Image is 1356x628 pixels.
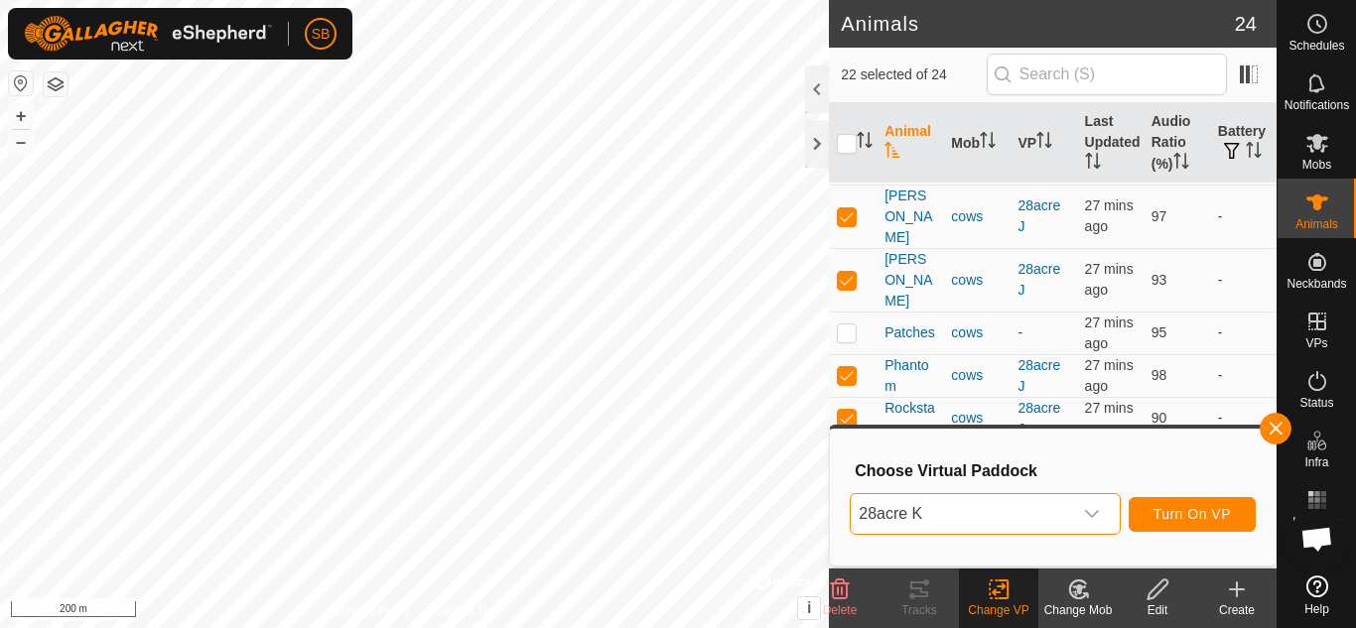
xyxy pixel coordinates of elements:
[1235,9,1257,39] span: 24
[1085,400,1134,437] span: 8 Oct 2025, 8:34 pm
[1246,145,1262,161] p-sorticon: Activate to sort
[1085,261,1134,298] span: 8 Oct 2025, 8:34 pm
[855,461,1256,480] h3: Choose Virtual Paddock
[980,135,996,151] p-sorticon: Activate to sort
[951,322,1002,343] div: cows
[1085,357,1134,394] span: 8 Oct 2025, 8:34 pm
[943,103,1010,184] th: Mob
[1077,103,1144,184] th: Last Updated
[951,206,1002,227] div: cows
[1017,357,1060,394] a: 28acre J
[1288,40,1344,52] span: Schedules
[1036,135,1052,151] p-sorticon: Activate to sort
[1287,278,1346,290] span: Neckbands
[1085,314,1134,351] span: 8 Oct 2025, 8:34 pm
[959,601,1038,619] div: Change VP
[1017,261,1060,298] a: 28acre J
[880,601,959,619] div: Tracks
[1152,324,1167,340] span: 95
[1129,497,1256,532] button: Turn On VP
[841,12,1235,36] h2: Animals
[1118,601,1197,619] div: Edit
[798,597,820,619] button: i
[1010,103,1076,184] th: VP
[1017,197,1060,234] a: 28acre J
[1173,156,1189,172] p-sorticon: Activate to sort
[951,270,1002,291] div: cows
[1210,397,1277,440] td: -
[1278,567,1356,623] a: Help
[1144,103,1210,184] th: Audio Ratio (%)
[1152,272,1167,288] span: 93
[1288,509,1347,568] div: Open chat
[1197,601,1277,619] div: Create
[1152,410,1167,426] span: 90
[1085,156,1101,172] p-sorticon: Activate to sort
[1304,456,1328,468] span: Infra
[1292,516,1341,528] span: Heatmap
[24,16,272,52] img: Gallagher Logo
[1285,99,1349,111] span: Notifications
[1152,208,1167,224] span: 97
[1295,218,1338,230] span: Animals
[987,54,1227,95] input: Search (S)
[851,494,1071,534] span: 28acre K
[1210,354,1277,397] td: -
[884,249,935,312] span: [PERSON_NAME]
[44,72,68,96] button: Map Layers
[884,145,900,161] p-sorticon: Activate to sort
[1305,337,1327,349] span: VPs
[1085,197,1134,234] span: 8 Oct 2025, 8:33 pm
[1152,367,1167,383] span: 98
[884,186,935,248] span: [PERSON_NAME]
[1017,400,1060,437] a: 28acre J
[1153,506,1231,522] span: Turn On VP
[841,64,986,85] span: 22 selected of 24
[1038,601,1118,619] div: Change Mob
[1017,324,1022,340] app-display-virtual-paddock-transition: -
[434,602,492,620] a: Contact Us
[337,602,411,620] a: Privacy Policy
[951,365,1002,386] div: cows
[1072,494,1112,534] div: dropdown trigger
[312,24,331,45] span: SB
[1210,185,1277,248] td: -
[884,355,935,397] span: Phantom
[9,71,33,95] button: Reset Map
[9,130,33,154] button: –
[1210,248,1277,312] td: -
[823,603,858,617] span: Delete
[1210,103,1277,184] th: Battery
[1302,159,1331,171] span: Mobs
[1210,312,1277,354] td: -
[1304,603,1329,615] span: Help
[857,135,873,151] p-sorticon: Activate to sort
[807,599,811,616] span: i
[1299,397,1333,409] span: Status
[951,408,1002,429] div: cows
[9,104,33,128] button: +
[877,103,943,184] th: Animal
[884,322,935,343] span: Patches
[884,398,935,440] span: Rockstar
